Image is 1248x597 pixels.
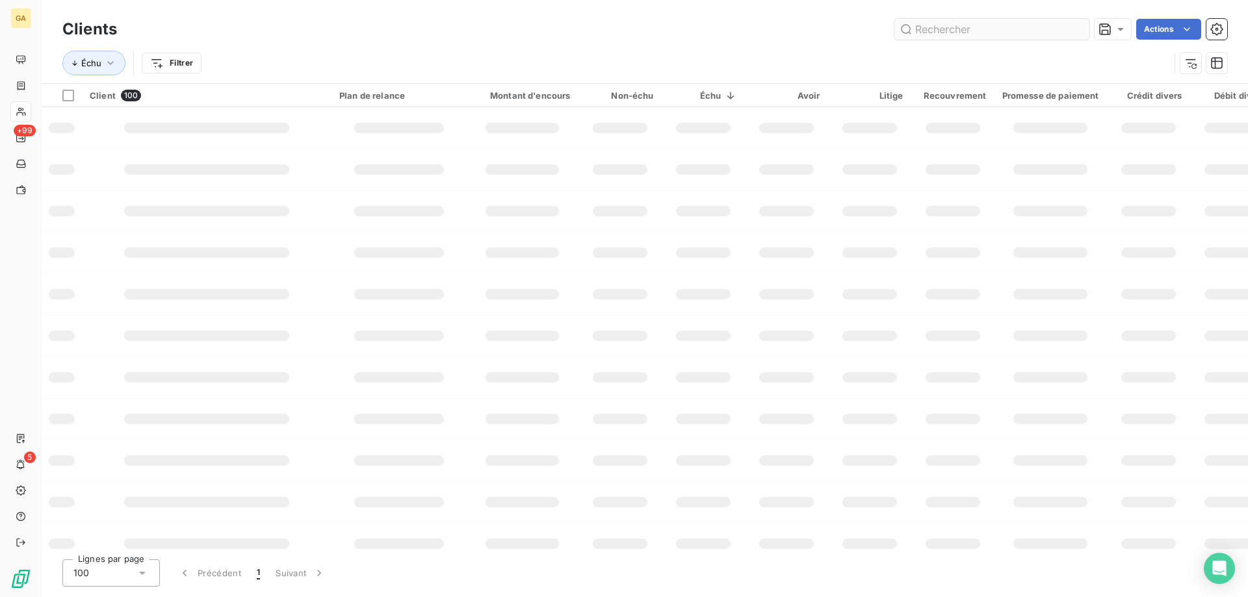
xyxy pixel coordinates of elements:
span: 100 [73,566,89,579]
div: Crédit divers [1115,90,1182,101]
div: Échu [669,90,737,101]
div: Litige [836,90,903,101]
div: Recouvrement [919,90,987,101]
span: Échu [81,58,101,68]
span: Client [90,90,116,101]
div: Promesse de paiement [1002,90,1099,101]
div: GA [10,8,31,29]
span: 5 [24,451,36,463]
button: Précédent [170,559,249,587]
div: Open Intercom Messenger [1204,553,1235,584]
button: 1 [249,559,268,587]
div: Montant d'encours [474,90,571,101]
div: Plan de relance [339,90,459,101]
input: Rechercher [894,19,1089,40]
button: Échu [62,51,125,75]
div: Non-échu [586,90,654,101]
img: Logo LeanPay [10,568,31,589]
span: 1 [257,566,260,579]
button: Actions [1136,19,1201,40]
button: Suivant [268,559,333,587]
div: Avoir [753,90,820,101]
h3: Clients [62,18,117,41]
span: 100 [121,90,141,101]
span: +99 [14,125,36,136]
button: Filtrer [142,53,201,73]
